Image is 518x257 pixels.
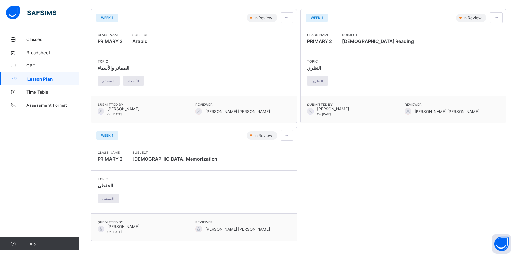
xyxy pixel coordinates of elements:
[342,37,414,46] span: [DEMOGRAPHIC_DATA] Reading
[98,38,123,44] span: PRIMARY 2
[132,151,217,154] span: Subject
[107,224,139,229] span: [PERSON_NAME]
[101,133,113,137] span: Week 1
[342,33,414,37] span: Subject
[307,103,401,106] span: Submitted By
[132,33,148,37] span: Subject
[205,227,270,232] span: [PERSON_NAME] [PERSON_NAME]
[26,89,79,95] span: Time Table
[405,103,499,106] span: Reviewer
[307,38,332,44] span: PRIMARY 2
[98,177,123,181] span: Topic
[6,6,56,20] img: safsims
[98,156,123,162] span: PRIMARY 2
[26,241,79,246] span: Help
[128,79,139,83] span: الأسماء
[101,16,113,20] span: Week 1
[415,109,479,114] span: [PERSON_NAME] [PERSON_NAME]
[132,154,217,164] span: [DEMOGRAPHIC_DATA] Memorization
[463,15,484,20] span: In Review
[102,197,114,200] span: الحفظي
[317,112,331,116] span: On [DATE]
[102,79,115,83] span: الضمائر
[98,183,113,188] span: الحفظي
[307,59,331,63] span: Topic
[98,33,123,37] span: Class Name
[98,59,147,63] span: Topic
[205,109,270,114] span: [PERSON_NAME] [PERSON_NAME]
[307,33,332,37] span: Class Name
[26,37,79,42] span: Classes
[254,133,274,138] span: In Review
[132,37,148,46] span: Arabic
[26,50,79,55] span: Broadsheet
[492,234,511,254] button: Open asap
[26,63,79,68] span: CBT
[98,151,123,154] span: Class Name
[98,103,192,106] span: Submitted By
[98,220,192,224] span: Submitted By
[107,106,139,111] span: [PERSON_NAME]
[195,103,290,106] span: Reviewer
[195,220,290,224] span: Reviewer
[26,103,79,108] span: Assessment Format
[27,76,79,82] span: Lesson Plan
[107,112,122,116] span: On [DATE]
[311,16,323,20] span: Week 1
[254,15,274,20] span: In Review
[317,106,349,111] span: [PERSON_NAME]
[307,65,321,71] span: النظري
[107,230,122,234] span: On [DATE]
[98,65,129,71] span: الضمائر والأسماء
[312,79,323,83] span: النظري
